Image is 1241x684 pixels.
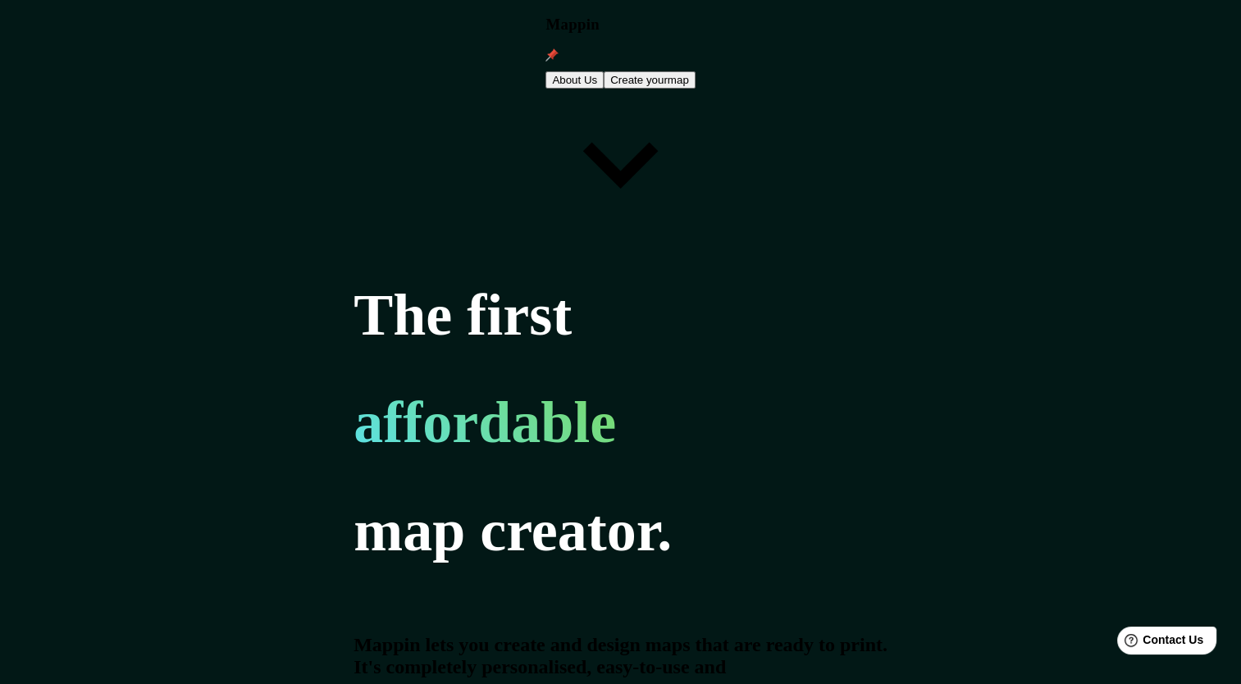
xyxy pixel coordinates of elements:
img: mappin-pin [545,48,559,62]
h1: The first map creator. [354,281,672,577]
button: Create yourmap [604,71,696,89]
h3: Mappin [545,16,695,34]
iframe: Help widget launcher [1095,620,1223,666]
h1: affordable [354,389,672,457]
button: About Us [545,71,604,89]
